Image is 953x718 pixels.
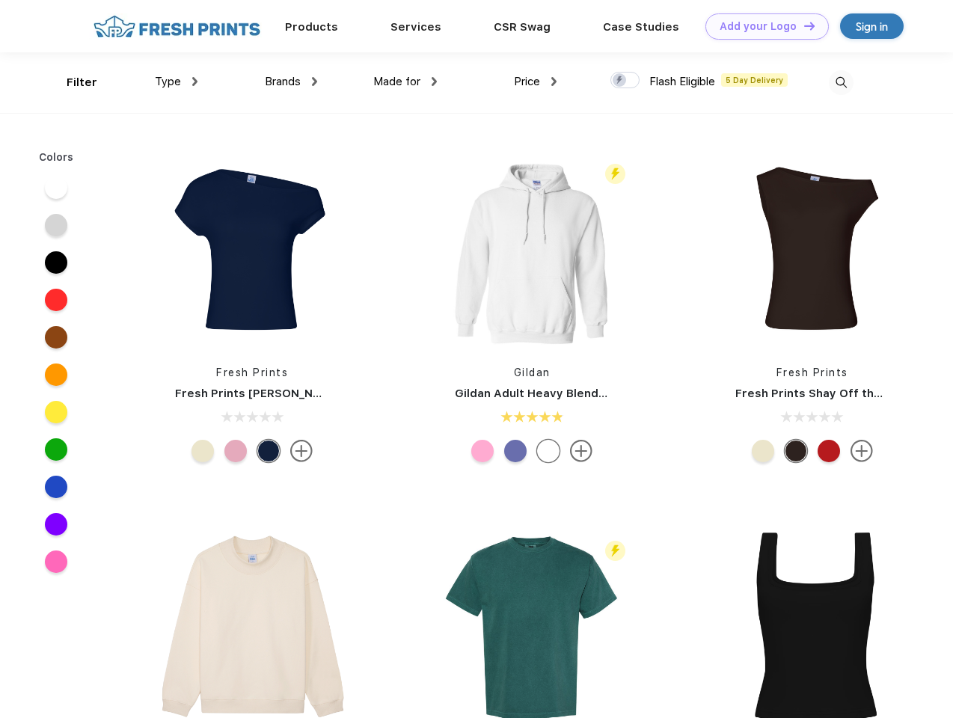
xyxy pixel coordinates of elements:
a: Sign in [840,13,904,39]
span: 5 Day Delivery [721,73,788,87]
div: White [537,440,560,462]
a: Fresh Prints [776,366,848,378]
img: more.svg [851,440,873,462]
a: CSR Swag [494,20,551,34]
a: Gildan [514,366,551,378]
div: Colors [28,150,85,165]
a: Gildan Adult Heavy Blend 8 Oz. 50/50 Hooded Sweatshirt [455,387,782,400]
span: Flash Eligible [649,75,715,88]
a: Fresh Prints [PERSON_NAME] Off the Shoulder Top [175,387,466,400]
img: flash_active_toggle.svg [605,541,625,561]
a: Fresh Prints [216,366,288,378]
div: Violet [504,440,527,462]
img: dropdown.png [312,77,317,86]
img: dropdown.png [432,77,437,86]
img: func=resize&h=266 [153,151,352,350]
div: Add your Logo [720,20,797,33]
span: Price [514,75,540,88]
span: Brands [265,75,301,88]
a: Products [285,20,338,34]
img: flash_active_toggle.svg [605,164,625,184]
div: Yellow [752,440,774,462]
a: Services [390,20,441,34]
div: Crimson [818,440,840,462]
div: Light Pink [224,440,247,462]
img: func=resize&h=266 [713,151,912,350]
img: fo%20logo%202.webp [89,13,265,40]
img: dropdown.png [192,77,197,86]
img: dropdown.png [551,77,557,86]
div: Filter [67,74,97,91]
img: desktop_search.svg [829,70,854,95]
div: Yellow [191,440,214,462]
img: more.svg [290,440,313,462]
img: DT [804,22,815,30]
span: Made for [373,75,420,88]
div: Brown [785,440,807,462]
img: more.svg [570,440,592,462]
div: Navy [257,440,280,462]
div: Safety Pink [471,440,494,462]
div: Sign in [856,18,888,35]
img: func=resize&h=266 [432,151,631,350]
span: Type [155,75,181,88]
